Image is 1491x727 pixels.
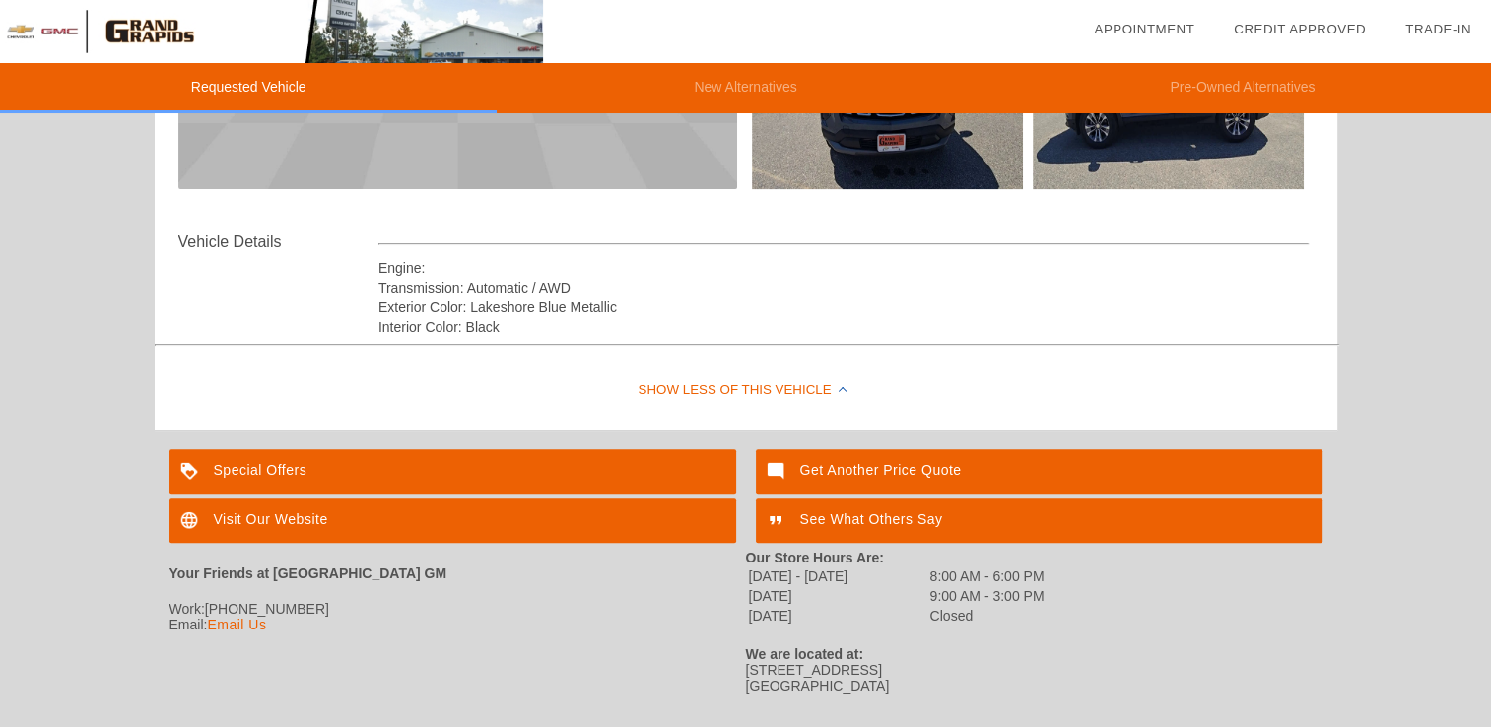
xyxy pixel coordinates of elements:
li: Pre-Owned Alternatives [994,63,1491,113]
a: See What Others Say [756,498,1322,543]
img: ic_loyalty_white_24dp_2x.png [169,449,214,494]
strong: Your Friends at [GEOGRAPHIC_DATA] GM [169,565,447,581]
div: Exterior Color: Lakeshore Blue Metallic [378,297,1310,317]
td: [DATE] [748,587,927,605]
div: Interior Color: Black [378,317,1310,337]
strong: We are located at: [746,646,864,662]
div: Vehicle Details [178,231,378,254]
div: [STREET_ADDRESS] [GEOGRAPHIC_DATA] [746,662,1322,694]
td: 9:00 AM - 3:00 PM [929,587,1046,605]
img: ic_language_white_24dp_2x.png [169,498,214,543]
a: Credit Approved [1234,22,1366,36]
img: ic_format_quote_white_24dp_2x.png [756,498,800,543]
a: Trade-In [1405,22,1471,36]
span: [PHONE_NUMBER] [205,601,329,617]
div: Email: [169,617,746,632]
a: Email Us [207,617,266,632]
a: Get Another Price Quote [756,449,1322,494]
td: Closed [929,607,1046,625]
div: Work: [169,601,746,617]
a: Appointment [1094,22,1194,36]
strong: Our Store Hours Are: [746,550,884,565]
td: [DATE] [748,607,927,625]
div: Engine: [378,258,1310,278]
a: Special Offers [169,449,736,494]
div: Show Less of this Vehicle [155,352,1337,430]
a: Visit Our Website [169,498,736,543]
img: ic_mode_comment_white_24dp_2x.png [756,449,800,494]
div: Transmission: Automatic / AWD [378,278,1310,297]
td: 8:00 AM - 6:00 PM [929,567,1046,585]
li: New Alternatives [497,63,993,113]
td: [DATE] - [DATE] [748,567,927,585]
